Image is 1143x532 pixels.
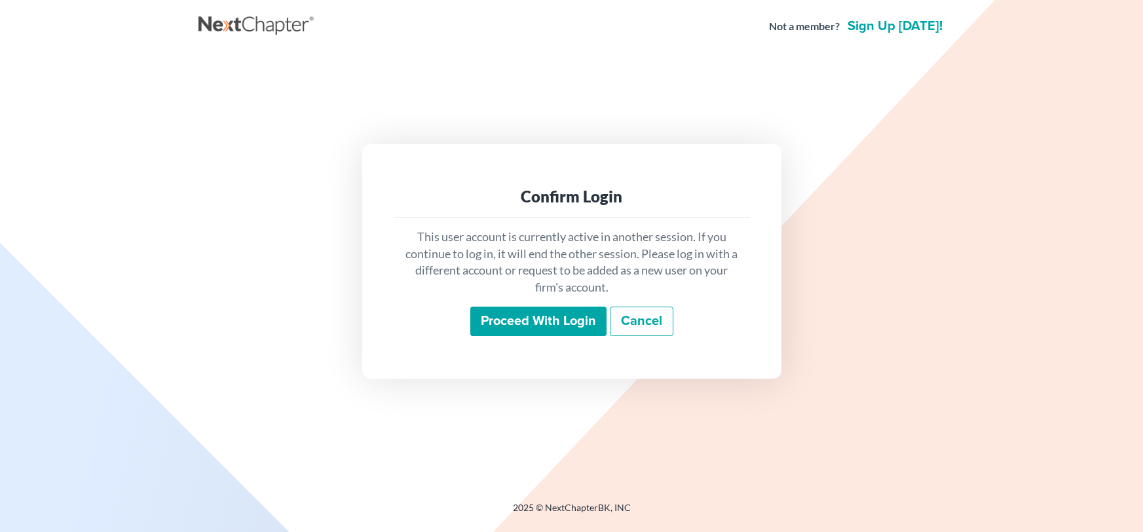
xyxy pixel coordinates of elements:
div: 2025 © NextChapterBK, INC [198,501,945,525]
input: Proceed with login [470,307,607,337]
p: This user account is currently active in another session. If you continue to log in, it will end ... [404,229,740,296]
strong: Not a member? [769,19,840,34]
div: Confirm Login [404,186,740,207]
a: Cancel [610,307,673,337]
a: Sign up [DATE]! [845,20,945,33]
